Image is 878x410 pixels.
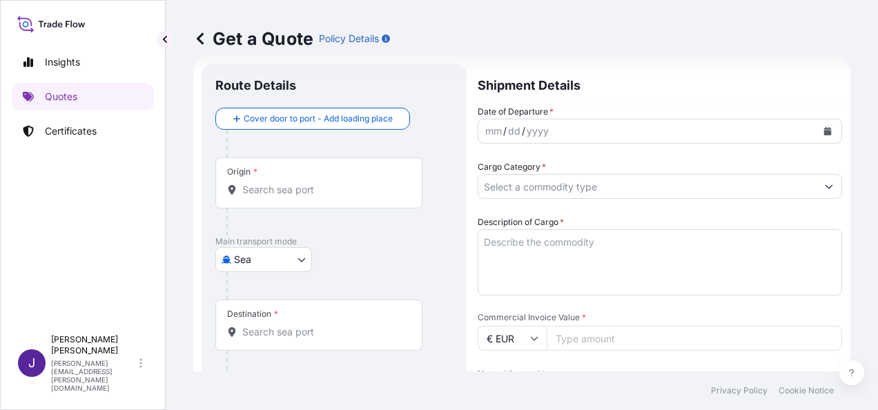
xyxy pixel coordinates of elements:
[779,385,834,396] a: Cookie Notice
[242,183,405,197] input: Origin
[45,124,97,138] p: Certificates
[51,334,137,356] p: [PERSON_NAME] [PERSON_NAME]
[547,326,842,351] input: Type amount
[215,108,410,130] button: Cover door to port - Add loading place
[12,83,154,110] a: Quotes
[817,174,841,199] button: Show suggestions
[215,247,312,272] button: Select transport
[478,215,564,229] label: Description of Cargo
[242,325,405,339] input: Destination
[711,385,768,396] a: Privacy Policy
[193,28,313,50] p: Get a Quote
[227,309,278,320] div: Destination
[478,105,554,119] span: Date of Departure
[215,236,453,247] p: Main transport mode
[478,174,817,199] input: Select a commodity type
[478,64,842,105] p: Shipment Details
[45,55,80,69] p: Insights
[478,312,842,323] span: Commercial Invoice Value
[215,77,296,94] p: Route Details
[525,123,550,139] div: year,
[817,120,839,142] button: Calendar
[234,253,251,266] span: Sea
[507,123,522,139] div: day,
[51,359,137,392] p: [PERSON_NAME][EMAIL_ADDRESS][PERSON_NAME][DOMAIN_NAME]
[484,123,503,139] div: month,
[227,166,257,177] div: Origin
[478,367,545,381] label: Named Assured
[28,356,35,370] span: J
[244,112,393,126] span: Cover door to port - Add loading place
[478,160,546,174] label: Cargo Category
[503,123,507,139] div: /
[45,90,77,104] p: Quotes
[12,48,154,76] a: Insights
[12,117,154,145] a: Certificates
[522,123,525,139] div: /
[319,32,379,46] p: Policy Details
